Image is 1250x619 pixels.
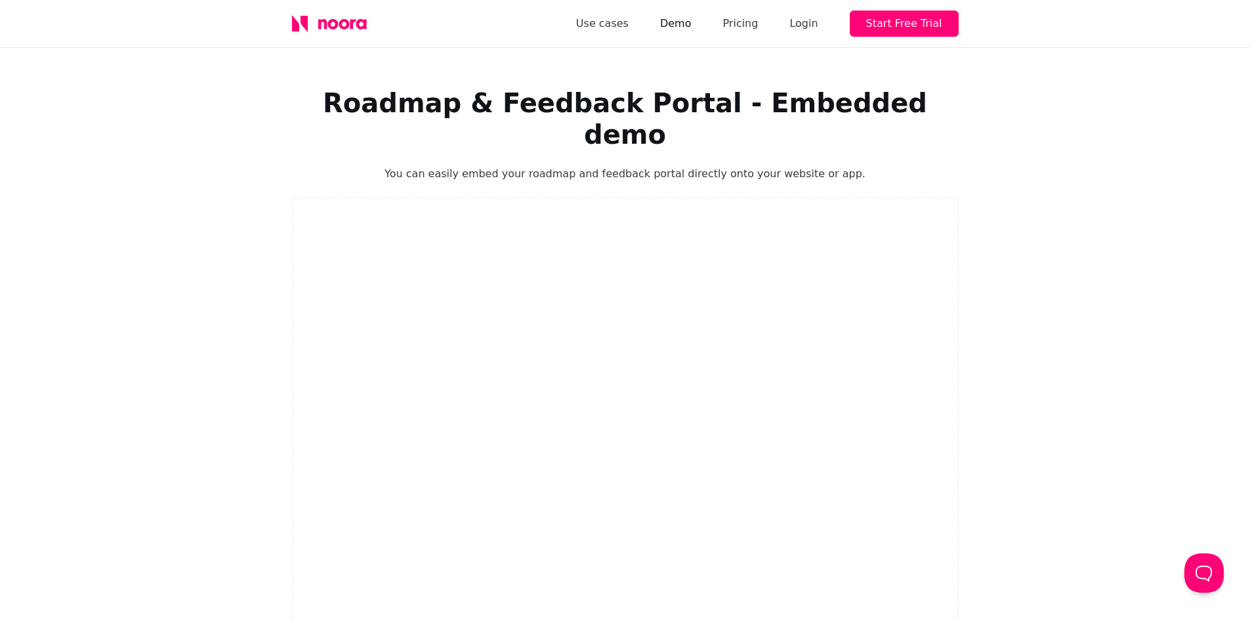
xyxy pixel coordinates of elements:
[576,14,629,33] a: Use cases
[1184,553,1224,593] iframe: Help Scout Beacon - Open
[660,14,692,33] a: Demo
[292,166,959,182] p: You can easily embed your roadmap and feedback portal directly onto your website or app.
[722,14,758,33] a: Pricing
[850,11,959,37] button: Start Free Trial
[789,14,818,33] div: Login
[292,87,959,150] h1: Roadmap & Feedback Portal - Embedded demo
